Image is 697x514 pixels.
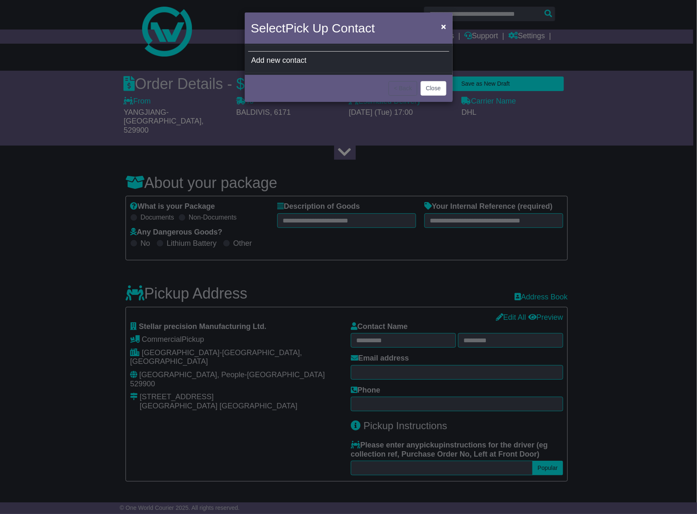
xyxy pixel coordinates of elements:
[389,81,417,96] button: < Back
[441,22,446,31] span: ×
[286,21,328,35] span: Pick Up
[251,19,375,37] h4: Select
[421,81,446,96] button: Close
[332,21,375,35] span: Contact
[251,56,307,64] span: Add new contact
[437,18,450,35] button: Close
